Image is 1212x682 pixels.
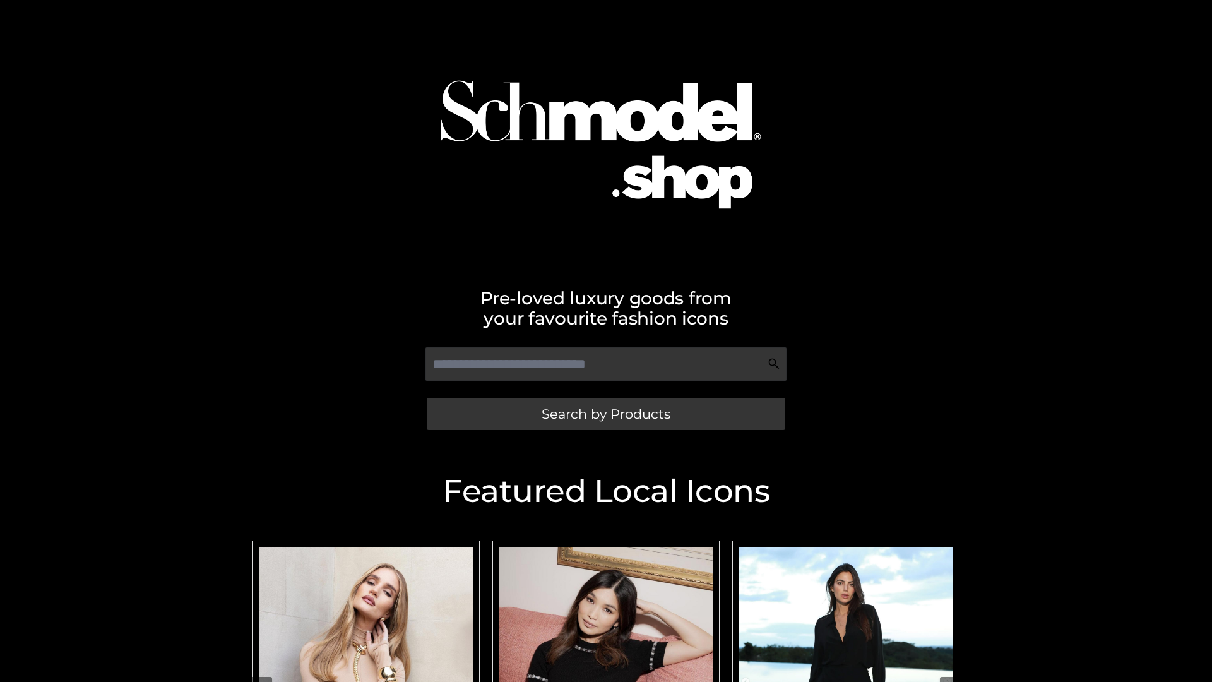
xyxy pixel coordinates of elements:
a: Search by Products [427,398,785,430]
h2: Pre-loved luxury goods from your favourite fashion icons [246,288,966,328]
span: Search by Products [542,407,670,421]
img: Search Icon [768,357,780,370]
h2: Featured Local Icons​ [246,476,966,507]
